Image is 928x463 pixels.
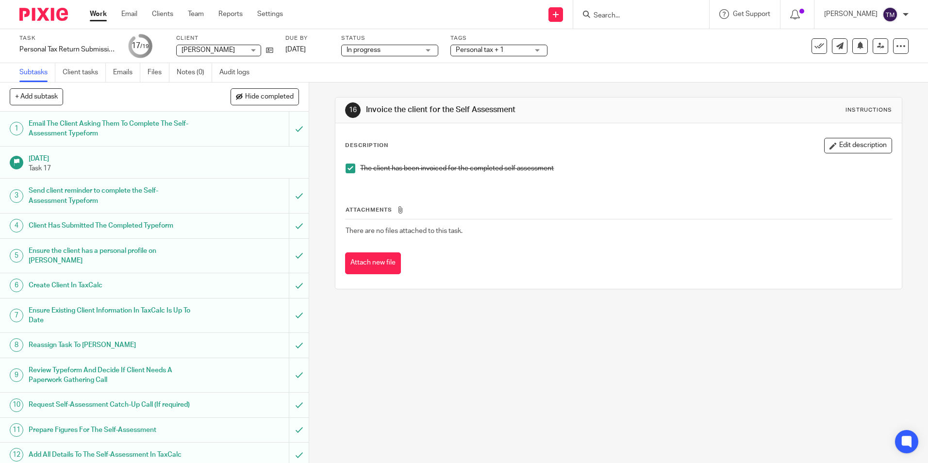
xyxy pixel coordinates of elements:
img: Pixie [19,8,68,21]
a: Emails [113,63,140,82]
span: There are no files attached to this task. [346,228,463,234]
p: [PERSON_NAME] [824,9,878,19]
a: Team [188,9,204,19]
p: The client has been invoiced for the completed self assessment [360,164,891,173]
div: 3 [10,189,23,203]
h1: Reassign Task To [PERSON_NAME] [29,338,196,352]
label: Task [19,34,116,42]
a: Email [121,9,137,19]
h1: Email The Client Asking Them To Complete The Self-Assessment Typeform [29,116,196,141]
div: 5 [10,249,23,263]
h1: Invoice the client for the Self Assessment [366,105,639,115]
h1: Review Typeform And Decide If Client Needs A Paperwork Gathering Call [29,363,196,388]
span: Get Support [733,11,770,17]
span: [PERSON_NAME] [182,47,235,53]
button: Attach new file [345,252,401,274]
div: 6 [10,279,23,292]
p: Task 17 [29,164,299,173]
button: + Add subtask [10,88,63,105]
span: Hide completed [245,93,294,101]
label: Tags [450,34,547,42]
a: Settings [257,9,283,19]
h1: Request Self-Assessment Catch-Up Call (If required) [29,397,196,412]
a: Files [148,63,169,82]
div: Instructions [845,106,892,114]
a: Audit logs [219,63,257,82]
input: Search [593,12,680,20]
h1: [DATE] [29,151,299,164]
h1: Prepare Figures For The Self-Assessment [29,423,196,437]
button: Hide completed [231,88,299,105]
label: Client [176,34,273,42]
button: Edit description [824,138,892,153]
label: Status [341,34,438,42]
a: Client tasks [63,63,106,82]
div: Personal Tax Return Submission - Monthly Ltd Co Directors (fee to be charged) [19,45,116,54]
p: Description [345,142,388,149]
div: 9 [10,368,23,382]
div: 11 [10,423,23,437]
h1: Create Client In TaxCalc [29,278,196,293]
span: Attachments [346,207,392,213]
h1: Ensure the client has a personal profile on [PERSON_NAME] [29,244,196,268]
a: Clients [152,9,173,19]
h1: Client Has Submitted The Completed Typeform [29,218,196,233]
div: 1 [10,122,23,135]
h1: Send client reminder to complete the Self-Assessment Typeform [29,183,196,208]
div: 17 [132,40,149,51]
span: [DATE] [285,46,306,53]
a: Subtasks [19,63,55,82]
div: 16 [345,102,361,118]
div: 10 [10,398,23,412]
img: svg%3E [882,7,898,22]
div: 8 [10,338,23,352]
span: Personal tax + 1 [456,47,504,53]
div: 7 [10,309,23,322]
a: Reports [218,9,243,19]
a: Work [90,9,107,19]
h1: Ensure Existing Client Information In TaxCalc Is Up To Date [29,303,196,328]
h1: Add All Details To The Self-Assessment In TaxCalc [29,447,196,462]
div: 12 [10,448,23,462]
a: Notes (0) [177,63,212,82]
small: /19 [140,44,149,49]
span: In progress [347,47,381,53]
label: Due by [285,34,329,42]
div: 4 [10,219,23,232]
